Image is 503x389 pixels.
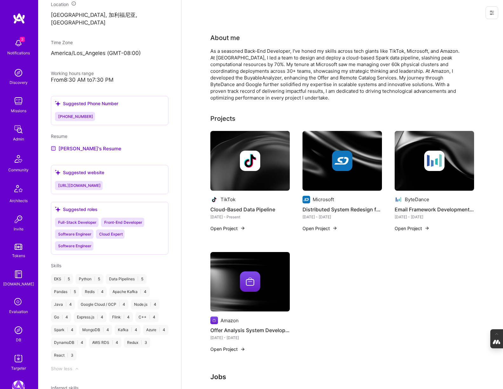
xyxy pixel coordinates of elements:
[240,347,245,352] img: arrow-right
[74,312,106,322] div: Express.js 4
[10,79,28,86] div: Discovery
[302,131,382,191] img: cover
[51,133,67,139] span: Resume
[58,220,97,225] span: Full-Stack Developer
[112,340,113,345] span: |
[106,274,146,284] div: Data Pipelines 5
[12,296,24,308] i: icon SelectionTeam
[55,169,104,176] div: Suggested website
[99,232,123,236] span: Cloud Expert
[51,350,77,360] div: React 3
[51,365,72,372] div: Show less
[67,353,68,358] span: |
[51,325,77,335] div: Spark 4
[210,373,474,381] h3: Jobs
[395,225,430,232] button: Open Project
[51,263,61,268] span: Skills
[58,243,92,248] span: Software Engineer
[14,226,24,232] div: Invite
[210,346,245,352] button: Open Project
[8,167,29,173] div: Community
[55,100,118,107] div: Suggested Phone Number
[3,281,34,287] div: [DOMAIN_NAME]
[12,95,25,107] img: teamwork
[12,268,25,281] img: guide book
[210,131,290,191] img: cover
[58,114,93,119] span: [PHONE_NUMBER]
[13,136,24,142] div: Admin
[395,196,402,203] img: Company logo
[51,11,168,27] p: [GEOGRAPHIC_DATA], 加利福尼亚, [GEOGRAPHIC_DATA]
[109,312,133,322] div: Flink 4
[16,337,21,343] div: DB
[51,312,71,322] div: Go 4
[11,107,26,114] div: Missions
[12,37,25,50] img: bell
[51,145,121,152] a: [PERSON_NAME]'s Resume
[210,252,290,312] img: cover
[12,123,25,136] img: admin teamwork
[395,205,474,214] h4: Email Framework Development on Cloud
[97,315,98,320] span: |
[313,196,334,203] div: Microsoft
[51,299,75,310] div: Java 4
[67,327,68,332] span: |
[210,326,290,334] h4: Offer Analysis System Development
[149,315,150,320] span: |
[12,352,25,365] img: Skill Targeter
[137,276,139,282] span: |
[64,276,65,282] span: |
[135,312,159,322] div: C++ 4
[62,315,63,320] span: |
[51,1,168,8] div: Location
[131,299,160,310] div: Node.js 4
[12,66,25,79] img: discovery
[210,33,240,43] div: About me
[58,183,101,188] span: [URL][DOMAIN_NAME]
[11,182,26,197] img: Architects
[395,214,474,220] div: [DATE] - [DATE]
[12,252,25,259] div: Tokens
[7,50,30,56] div: Notifications
[210,214,290,220] div: [DATE] - Present
[141,340,142,345] span: |
[65,302,67,307] span: |
[78,299,128,310] div: Google Cloud / GCP 4
[89,338,121,348] div: AWS RDS 4
[51,40,73,45] span: Time Zone
[240,226,245,231] img: arrow-right
[11,151,26,167] img: Community
[221,317,239,324] div: Amazon
[51,287,79,297] div: Pandas 5
[79,325,112,335] div: MongoDB 4
[51,338,86,348] div: DynamoDB 4
[55,207,60,212] i: icon SuggestedTeams
[124,338,150,348] div: Redux 3
[210,114,235,123] div: Projects
[119,302,120,307] span: |
[210,205,290,214] h4: Cloud-Based Data Pipeline
[123,315,125,320] span: |
[221,196,235,203] div: TikTok
[94,276,95,282] span: |
[51,50,168,57] p: America/Los_Angeles (GMT-08:00 )
[55,101,60,106] i: icon SuggestedTeams
[131,327,132,332] span: |
[97,289,99,294] span: |
[9,308,28,315] div: Evaluation
[210,317,218,324] img: Company logo
[20,37,25,42] span: 3
[15,244,22,250] img: tokens
[76,274,103,284] div: Python 5
[12,324,25,337] img: Admin Search
[332,151,352,171] img: Company logo
[77,340,78,345] span: |
[424,151,445,171] img: Company logo
[210,225,245,232] button: Open Project
[140,289,141,294] span: |
[10,197,28,204] div: Architects
[51,146,56,151] img: Resume
[159,327,160,332] span: |
[332,226,337,231] img: arrow-right
[51,71,94,76] span: Working hours range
